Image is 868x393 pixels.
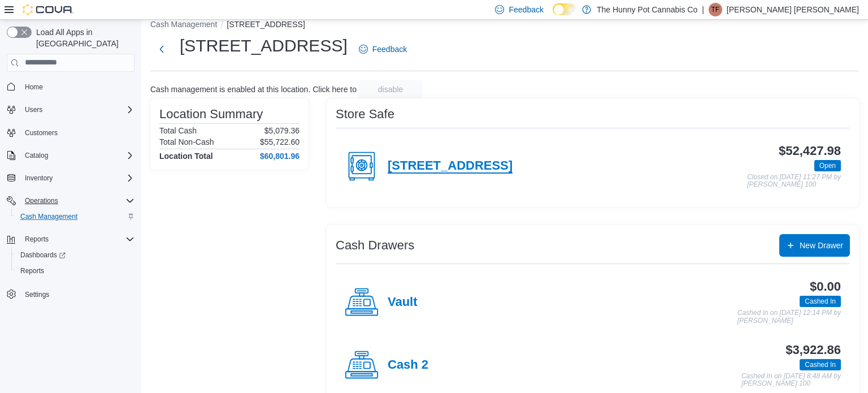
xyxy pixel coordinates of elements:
[150,19,859,32] nav: An example of EuiBreadcrumbs
[727,3,859,16] p: [PERSON_NAME] [PERSON_NAME]
[180,34,348,57] h1: [STREET_ADDRESS]
[16,210,82,223] a: Cash Management
[2,231,139,247] button: Reports
[2,193,139,209] button: Operations
[2,170,139,186] button: Inventory
[20,171,57,185] button: Inventory
[779,234,850,257] button: New Drawer
[388,295,418,310] h4: Vault
[20,287,134,301] span: Settings
[20,266,44,275] span: Reports
[2,124,139,141] button: Customers
[702,3,704,16] p: |
[150,20,217,29] button: Cash Management
[16,248,70,262] a: Dashboards
[509,4,543,15] span: Feedback
[597,3,697,16] p: The Hunny Pot Cannabis Co
[23,4,73,15] img: Cova
[20,126,62,140] a: Customers
[16,264,134,278] span: Reports
[11,209,139,224] button: Cash Management
[819,161,836,171] span: Open
[810,280,841,293] h3: $0.00
[159,137,214,146] h6: Total Non-Cash
[20,232,134,246] span: Reports
[800,296,841,307] span: Cashed In
[25,290,49,299] span: Settings
[159,107,263,121] h3: Location Summary
[388,159,513,174] h4: [STREET_ADDRESS]
[20,251,66,260] span: Dashboards
[11,247,139,263] a: Dashboards
[260,137,300,146] p: $55,722.60
[25,196,58,205] span: Operations
[779,144,841,158] h3: $52,427.98
[553,3,576,15] input: Dark Mode
[711,3,719,16] span: TF
[2,148,139,163] button: Catalog
[264,126,300,135] p: $5,079.36
[159,152,213,161] h4: Location Total
[16,248,134,262] span: Dashboards
[20,149,134,162] span: Catalog
[2,79,139,95] button: Home
[741,373,841,388] p: Cashed In on [DATE] 8:48 AM by [PERSON_NAME] 100
[709,3,722,16] div: Tom Fortes Resende
[20,149,53,162] button: Catalog
[7,74,134,332] nav: Complex example
[32,27,134,49] span: Load All Apps in [GEOGRAPHIC_DATA]
[354,38,411,61] a: Feedback
[16,264,49,278] a: Reports
[11,263,139,279] button: Reports
[20,103,47,116] button: Users
[805,360,836,370] span: Cashed In
[150,85,357,94] p: Cash management is enabled at this location. Click here to
[25,105,42,114] span: Users
[359,80,422,98] button: disable
[20,80,47,94] a: Home
[2,286,139,302] button: Settings
[388,358,428,373] h4: Cash 2
[372,44,407,55] span: Feedback
[800,359,841,370] span: Cashed In
[747,174,841,189] p: Closed on [DATE] 11:27 PM by [PERSON_NAME] 100
[227,20,305,29] button: [STREET_ADDRESS]
[20,126,134,140] span: Customers
[814,160,841,171] span: Open
[150,38,173,61] button: Next
[159,126,197,135] h6: Total Cash
[20,194,63,208] button: Operations
[16,210,134,223] span: Cash Management
[25,174,53,183] span: Inventory
[20,103,134,116] span: Users
[336,239,414,252] h3: Cash Drawers
[25,83,43,92] span: Home
[2,102,139,118] button: Users
[20,212,77,221] span: Cash Management
[20,80,134,94] span: Home
[378,84,403,95] span: disable
[20,288,54,301] a: Settings
[20,171,134,185] span: Inventory
[20,232,53,246] button: Reports
[260,152,300,161] h4: $60,801.96
[25,128,58,137] span: Customers
[785,343,841,357] h3: $3,922.86
[336,107,394,121] h3: Store Safe
[805,296,836,306] span: Cashed In
[800,240,843,251] span: New Drawer
[25,151,48,160] span: Catalog
[25,235,49,244] span: Reports
[20,194,134,208] span: Operations
[737,309,841,325] p: Cashed In on [DATE] 12:14 PM by [PERSON_NAME]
